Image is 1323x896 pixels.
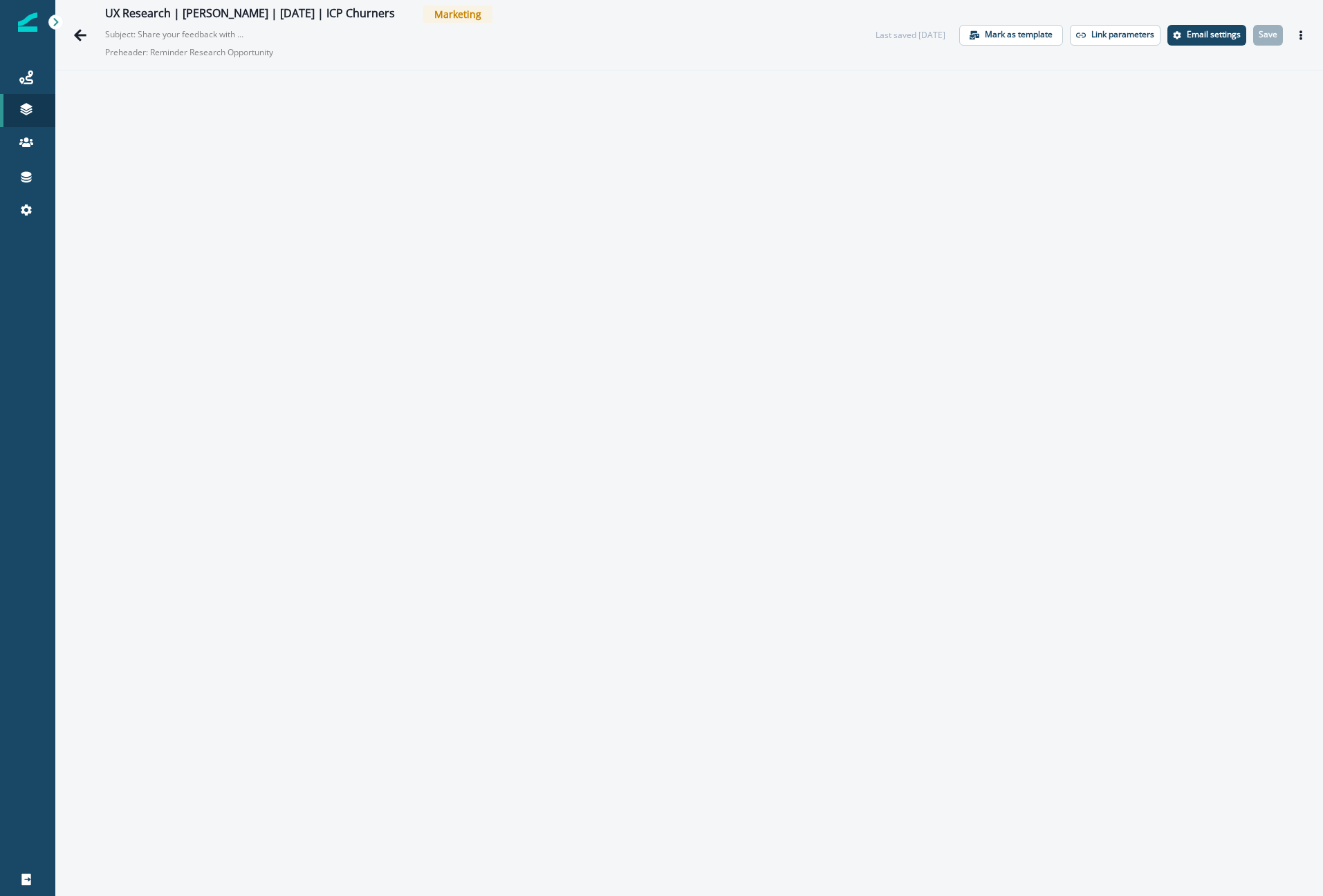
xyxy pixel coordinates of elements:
img: Inflection [18,12,37,32]
div: Last saved [DATE] [876,29,945,41]
p: Subject: Share your feedback with Clay Research [105,23,243,41]
p: Save [1259,30,1277,39]
span: Marketing [423,6,492,23]
p: Mark as template [985,30,1053,39]
p: Email settings [1187,30,1241,39]
button: Go back [66,21,94,49]
button: Mark as template [959,25,1063,46]
button: Actions [1290,25,1312,46]
div: UX Research | [PERSON_NAME] | [DATE] | ICP Churners [105,7,395,22]
button: Save [1253,25,1283,46]
button: Link parameters [1070,25,1160,46]
p: Preheader: Reminder Research Opportunity [105,41,451,64]
p: Link parameters [1091,30,1154,39]
button: Settings [1167,25,1246,46]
